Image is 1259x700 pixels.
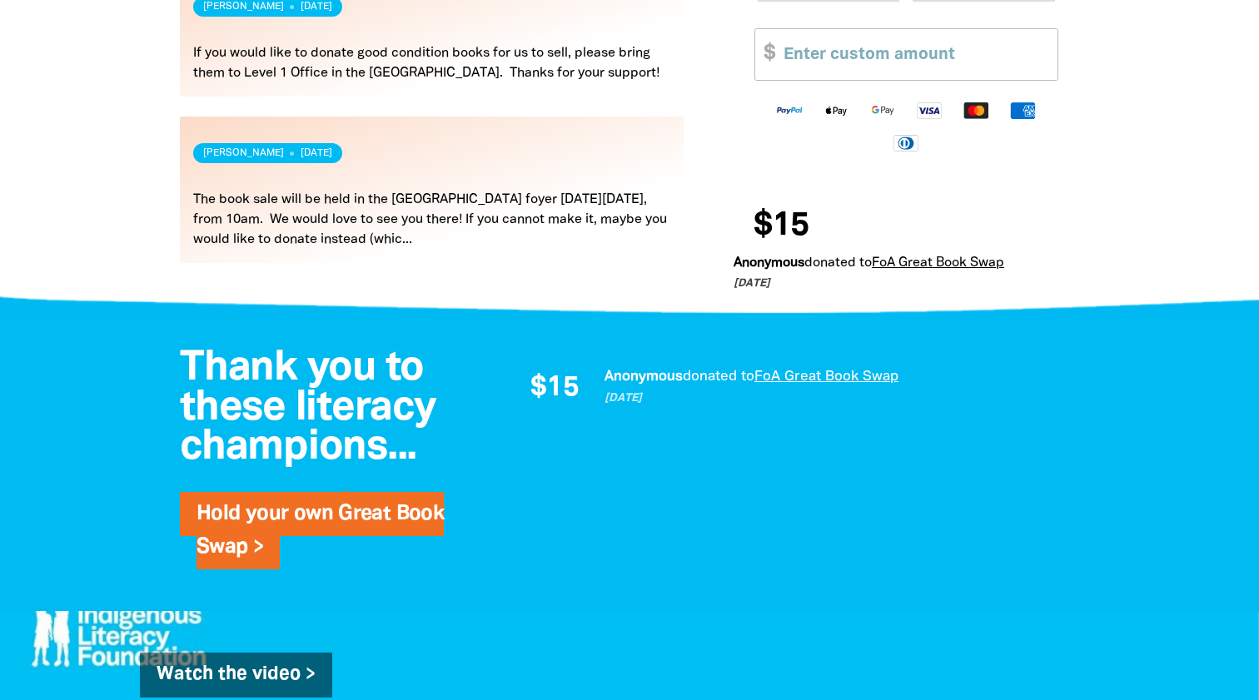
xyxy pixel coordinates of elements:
div: Donation stream [513,366,1062,411]
em: Anonymous [605,370,683,383]
input: Enter custom amount [772,28,1057,79]
img: American Express logo [999,101,1046,120]
span: Thank you to these literacy champions... [180,350,435,467]
span: donated to [804,257,872,269]
p: [DATE] [734,276,1066,292]
p: [DATE] [605,390,1062,407]
img: Visa logo [906,101,953,120]
img: JCB logo [883,133,929,152]
div: Donation stream [734,200,1079,292]
img: Paypal logo [766,101,813,120]
div: Paginated content [513,366,1062,411]
span: $ [755,28,775,79]
span: $15 [530,375,578,403]
div: Available payment methods [754,87,1058,165]
img: Mastercard logo [953,101,999,120]
em: Anonymous [734,257,804,269]
a: FoA Great Book Swap [872,257,1004,269]
span: donated to [683,370,754,383]
span: $15 [754,210,809,243]
img: Apple Pay logo [813,101,859,120]
a: FoA Great Book Swap [754,370,898,383]
img: Google Pay logo [859,101,906,120]
a: Hold your own Great Book Swap > [197,504,444,557]
a: Watch the video > [140,653,332,698]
